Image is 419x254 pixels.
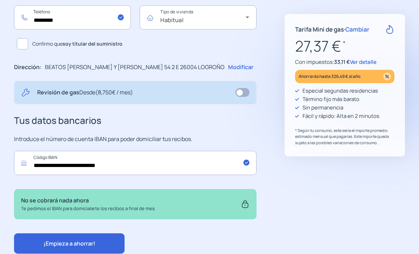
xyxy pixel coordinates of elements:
span: Ver detalle [350,58,377,66]
p: Fácil y rápido: Alta en 2 minutos [302,112,379,120]
img: rate-G.svg [385,25,394,34]
p: Dirección: [14,63,41,72]
p: Tarifa Mini de gas · [295,25,370,34]
img: percentage_icon.svg [383,73,391,80]
p: Con impuestos: [295,58,394,66]
p: Término fijo más barato [302,95,359,103]
p: Modificar [228,63,253,72]
p: BEATOS [PERSON_NAME] Y [PERSON_NAME] 54 2 E 26004 LOGROÑO [45,63,225,72]
p: Sin permanencia [302,103,343,112]
p: Introduce el número de cuenta IBAN para poder domiciliar tus recibos. [14,135,257,144]
p: 27,37 € [295,34,394,58]
h3: Tus datos bancarios [14,114,257,128]
span: Desde (8,750€ / mes) [79,89,133,96]
p: Especial segundas residencias [302,87,378,95]
img: tool.svg [21,88,30,98]
img: secure.svg [241,196,250,213]
p: Ahorrarás hasta 326,49 € al año [299,72,360,80]
b: soy titular del suministro [62,41,122,47]
p: No se cobrará nada ahora [21,196,155,206]
span: 33,11 € [334,58,350,66]
p: * Según tu consumo, este sería el importe promedio estimado mensual que pagarías. Este importe qu... [295,127,394,146]
p: Revisión de gas [37,88,133,98]
span: Confirmo que [32,40,122,48]
p: Te pedimos el IBAN para domicialarte los recibos a final de mes [21,205,155,213]
span: ¡Empieza a ahorrar! [44,240,95,248]
span: Habitual [160,16,184,24]
mat-label: Tipo de vivienda [160,9,193,15]
button: ¡Empieza a ahorrar! [14,234,125,254]
span: Cambiar [345,25,370,33]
